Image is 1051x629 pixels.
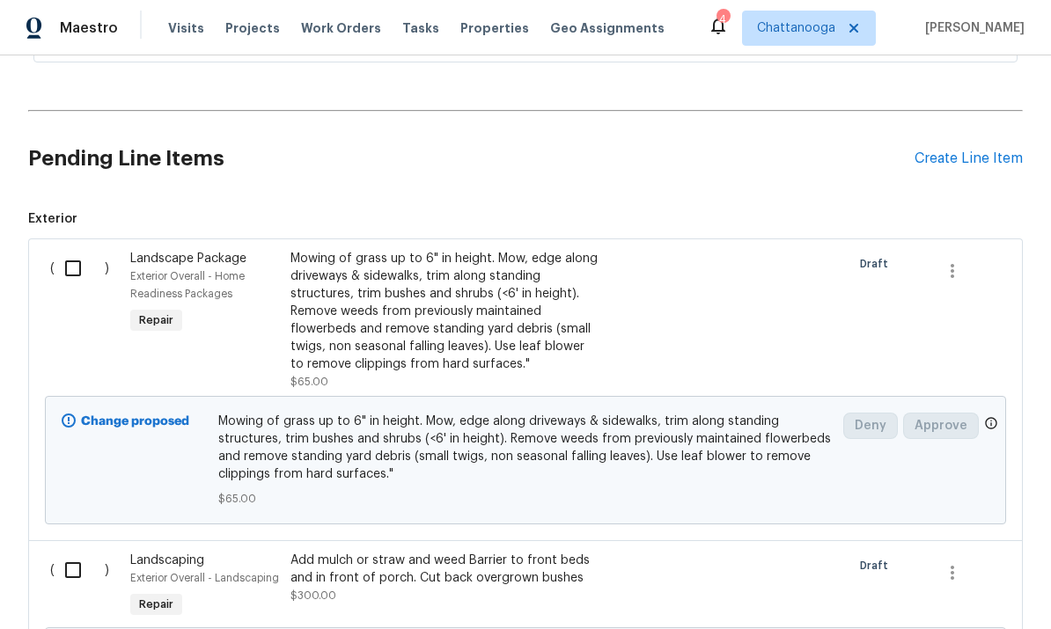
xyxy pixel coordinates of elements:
[132,311,180,329] span: Repair
[290,590,336,601] span: $300.00
[130,252,246,265] span: Landscape Package
[984,416,998,435] span: Only a market manager or an area construction manager can approve
[915,150,1023,167] div: Create Line Item
[903,413,979,439] button: Approve
[860,557,895,574] span: Draft
[290,377,328,387] span: $65.00
[168,19,204,37] span: Visits
[28,210,1023,228] span: Exterior
[28,118,915,200] h2: Pending Line Items
[130,573,279,583] span: Exterior Overall - Landscaping
[290,250,600,373] div: Mowing of grass up to 6" in height. Mow, edge along driveways & sidewalks, trim along standing st...
[218,413,834,483] span: Mowing of grass up to 6" in height. Mow, edge along driveways & sidewalks, trim along standing st...
[130,554,204,567] span: Landscaping
[132,596,180,613] span: Repair
[843,413,898,439] button: Deny
[45,245,125,396] div: ( )
[225,19,280,37] span: Projects
[918,19,1025,37] span: [PERSON_NAME]
[45,546,125,627] div: ( )
[550,19,665,37] span: Geo Assignments
[460,19,529,37] span: Properties
[402,22,439,34] span: Tasks
[757,19,835,37] span: Chattanooga
[860,255,895,273] span: Draft
[218,490,834,508] span: $65.00
[130,271,245,299] span: Exterior Overall - Home Readiness Packages
[290,552,600,587] div: Add mulch or straw and weed Barrier to front beds and in front of porch. Cut back overgrown bushes
[81,415,189,428] b: Change proposed
[717,11,729,28] div: 4
[301,19,381,37] span: Work Orders
[60,19,118,37] span: Maestro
